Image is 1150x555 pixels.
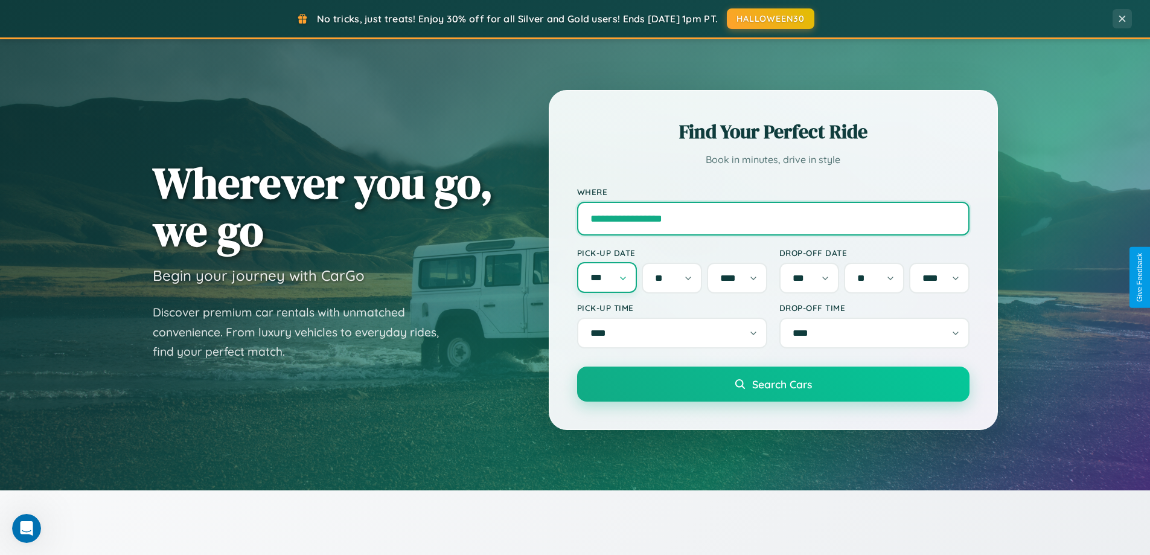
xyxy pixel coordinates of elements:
[153,159,493,254] h1: Wherever you go, we go
[779,248,970,258] label: Drop-off Date
[317,13,718,25] span: No tricks, just treats! Enjoy 30% off for all Silver and Gold users! Ends [DATE] 1pm PT.
[577,248,767,258] label: Pick-up Date
[577,118,970,145] h2: Find Your Perfect Ride
[779,303,970,313] label: Drop-off Time
[153,266,365,284] h3: Begin your journey with CarGo
[577,303,767,313] label: Pick-up Time
[752,377,812,391] span: Search Cars
[577,367,970,402] button: Search Cars
[577,187,970,197] label: Where
[153,303,455,362] p: Discover premium car rentals with unmatched convenience. From luxury vehicles to everyday rides, ...
[577,151,970,168] p: Book in minutes, drive in style
[12,514,41,543] iframe: Intercom live chat
[727,8,814,29] button: HALLOWEEN30
[1136,253,1144,302] div: Give Feedback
